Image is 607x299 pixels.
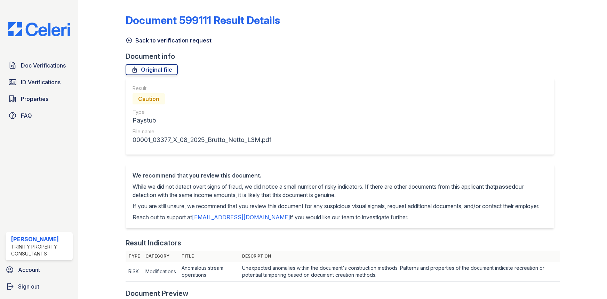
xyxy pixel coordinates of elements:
[133,85,271,92] div: Result
[133,116,271,125] div: Paystub
[126,238,181,248] div: Result Indicators
[192,214,290,221] a: [EMAIL_ADDRESS][DOMAIN_NAME]
[133,202,547,210] p: If you are still unsure, we recommend that you review this document for any suspicious visual sig...
[6,92,73,106] a: Properties
[18,266,40,274] span: Account
[126,251,143,262] th: Type
[3,22,75,36] img: CE_Logo_Blue-a8612792a0a2168367f1c8372b55b34899dd931a85d93a1a3d3e32e68fde9ad4.png
[239,262,560,282] td: Unexpected anomalies within the document's construction methods. Patterns and properties of the d...
[495,183,515,190] span: passed
[133,128,271,135] div: File name
[18,282,39,291] span: Sign out
[133,182,547,199] p: While we did not detect overt signs of fraud, we did notice a small number of risky indicators. I...
[133,171,547,180] div: We recommend that you review this document.
[6,58,73,72] a: Doc Verifications
[133,93,165,104] div: Caution
[133,109,271,116] div: Type
[126,262,143,282] td: RISK
[143,262,179,282] td: Modifications
[126,52,560,61] div: Document info
[143,251,179,262] th: Category
[3,263,75,277] a: Account
[239,251,560,262] th: Description
[179,251,239,262] th: Title
[21,111,32,120] span: FAQ
[21,95,48,103] span: Properties
[126,14,280,26] a: Document 599111 Result Details
[6,109,73,123] a: FAQ
[133,135,271,145] div: 00001_03377_X_08_2025_Brutto_Netto_L3M.pdf
[11,235,70,243] div: [PERSON_NAME]
[126,289,189,298] div: Document Preview
[6,75,73,89] a: ID Verifications
[11,243,70,257] div: Trinity Property Consultants
[21,61,66,70] span: Doc Verifications
[3,280,75,293] a: Sign out
[179,262,239,282] td: Anomalous stream operations
[126,64,178,75] a: Original file
[21,78,61,86] span: ID Verifications
[126,36,211,45] a: Back to verification request
[133,213,547,221] p: Reach out to support at if you would like our team to investigate further.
